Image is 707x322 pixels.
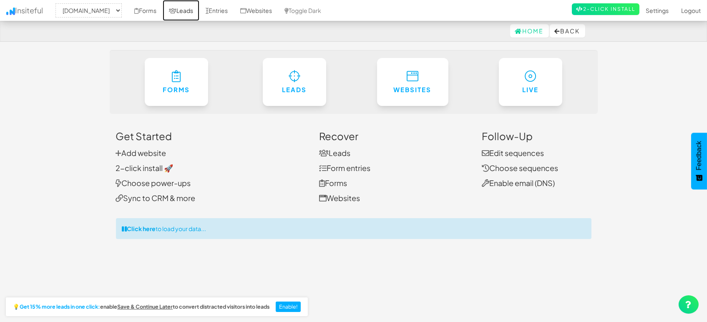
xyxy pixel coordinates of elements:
a: Choose power-ups [116,178,191,188]
a: Choose sequences [482,163,558,173]
a: Forms [145,58,208,106]
h6: Leads [279,86,309,93]
h3: Follow-Up [482,131,591,141]
a: Edit sequences [482,148,544,158]
button: Enable! [276,302,301,312]
span: Feedback [695,141,703,170]
h6: Live [516,86,546,93]
a: Leads [319,148,350,158]
a: Sync to CRM & more [116,193,196,203]
a: 2-Click Install [572,3,639,15]
a: Save & Continue Later [117,304,173,310]
strong: Get 15% more leads in one click: [20,304,100,310]
a: Enable email (DNS) [482,178,555,188]
a: Live [499,58,562,106]
h6: Websites [394,86,432,93]
h3: Recover [319,131,469,141]
a: Websites [319,193,360,203]
u: Save & Continue Later [117,303,173,310]
a: Forms [319,178,347,188]
a: Add website [116,148,166,158]
h3: Get Started [116,131,307,141]
h2: 💡 enable to convert distracted visitors into leads [13,304,269,310]
img: icon.png [6,8,15,15]
div: to load your data... [116,218,591,239]
strong: Click here [127,225,156,232]
button: Back [550,24,585,38]
a: 2-click install 🚀 [116,163,174,173]
a: Websites [377,58,448,106]
a: Home [510,24,549,38]
button: Feedback - Show survey [691,133,707,189]
a: Form entries [319,163,370,173]
h6: Forms [161,86,191,93]
a: Leads [263,58,326,106]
